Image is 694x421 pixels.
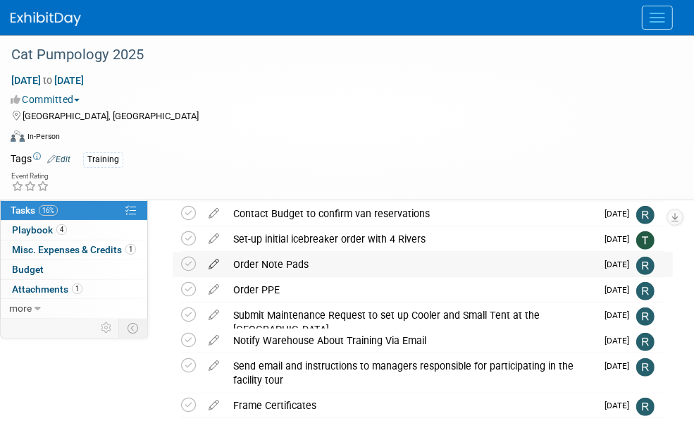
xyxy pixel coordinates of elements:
[605,260,636,269] span: [DATE]
[11,128,676,150] div: Event Format
[12,244,136,255] span: Misc. Expenses & Credits
[119,319,148,337] td: Toggle Event Tabs
[11,130,25,142] img: Format-Inperson.png
[39,205,58,216] span: 16%
[636,333,655,351] img: Robert Lega
[202,309,226,322] a: edit
[202,360,226,372] a: edit
[11,205,58,216] span: Tasks
[125,244,136,255] span: 1
[226,252,596,276] div: Order Note Pads
[1,299,147,318] a: more
[226,227,596,251] div: Set-up initial icebreaker order with 4 Rivers
[226,329,596,353] div: Notify Warehouse About Training Via Email
[636,358,655,377] img: Robert Lega
[1,201,147,220] a: Tasks16%
[9,303,32,314] span: more
[11,173,49,180] div: Event Rating
[12,224,67,236] span: Playbook
[636,282,655,300] img: Robert Lega
[605,310,636,320] span: [DATE]
[1,260,147,279] a: Budget
[636,206,655,224] img: Robert Lega
[605,285,636,295] span: [DATE]
[6,42,666,68] div: Cat Pumpology 2025
[1,280,147,299] a: Attachments1
[226,303,596,342] div: Submit Maintenance Request to set up Cooler and Small Tent at the [GEOGRAPHIC_DATA]
[605,209,636,219] span: [DATE]
[605,336,636,346] span: [DATE]
[226,393,596,417] div: Frame Certificates
[11,12,81,26] img: ExhibitDay
[636,257,655,275] img: Robert Lega
[202,207,226,220] a: edit
[12,283,82,295] span: Attachments
[11,74,85,87] span: [DATE] [DATE]
[56,224,67,235] span: 4
[202,399,226,412] a: edit
[226,202,596,226] div: Contact Budget to confirm van reservations
[202,334,226,347] a: edit
[636,307,655,326] img: Robert Lega
[605,401,636,410] span: [DATE]
[202,258,226,271] a: edit
[642,6,673,30] button: Menu
[41,75,54,86] span: to
[636,231,655,250] img: Teri Beth Perkins
[202,283,226,296] a: edit
[226,354,596,393] div: Send email and instructions to managers responsible for participating in the facility tour
[605,361,636,371] span: [DATE]
[202,233,226,245] a: edit
[636,398,655,416] img: Robert Lega
[11,92,85,106] button: Committed
[27,131,60,142] div: In-Person
[1,221,147,240] a: Playbook4
[226,278,596,302] div: Order PPE
[23,111,199,121] span: [GEOGRAPHIC_DATA], [GEOGRAPHIC_DATA]
[47,154,70,164] a: Edit
[605,234,636,244] span: [DATE]
[12,264,44,275] span: Budget
[1,240,147,260] a: Misc. Expenses & Credits1
[83,152,123,167] div: Training
[72,283,82,294] span: 1
[94,319,119,337] td: Personalize Event Tab Strip
[11,152,70,168] td: Tags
